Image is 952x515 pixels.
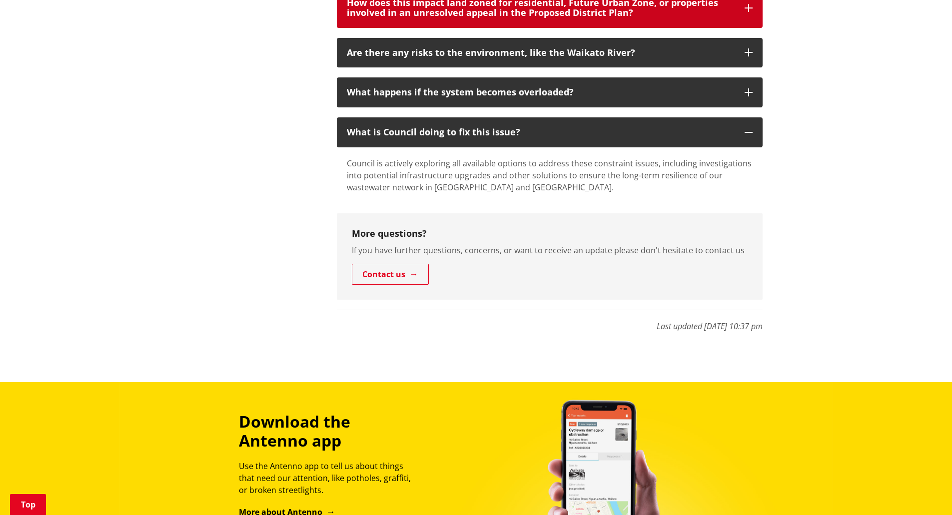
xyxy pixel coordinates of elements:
a: Top [10,494,46,515]
p: If you have further questions, concerns, or want to receive an update please don't hesitate to co... [352,244,748,256]
button: What happens if the system becomes overloaded? [337,77,763,107]
h3: Download the Antenno app [239,412,420,451]
div: What happens if the system becomes overloaded? [347,87,735,97]
div: Are there any risks to the environment, like the Waikato River? [347,48,735,58]
iframe: Messenger Launcher [906,473,942,509]
button: What is Council doing to fix this issue? [337,117,763,147]
a: Contact us [352,264,429,285]
div: What is Council doing to fix this issue? [347,127,735,137]
p: Use the Antenno app to tell us about things that need our attention, like potholes, graffiti, or ... [239,460,420,496]
h3: More questions? [352,228,748,239]
div: Council is actively exploring all available options to address these constraint issues, including... [347,157,753,193]
p: Last updated [DATE] 10:37 pm [337,310,763,332]
button: Are there any risks to the environment, like the Waikato River? [337,38,763,68]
